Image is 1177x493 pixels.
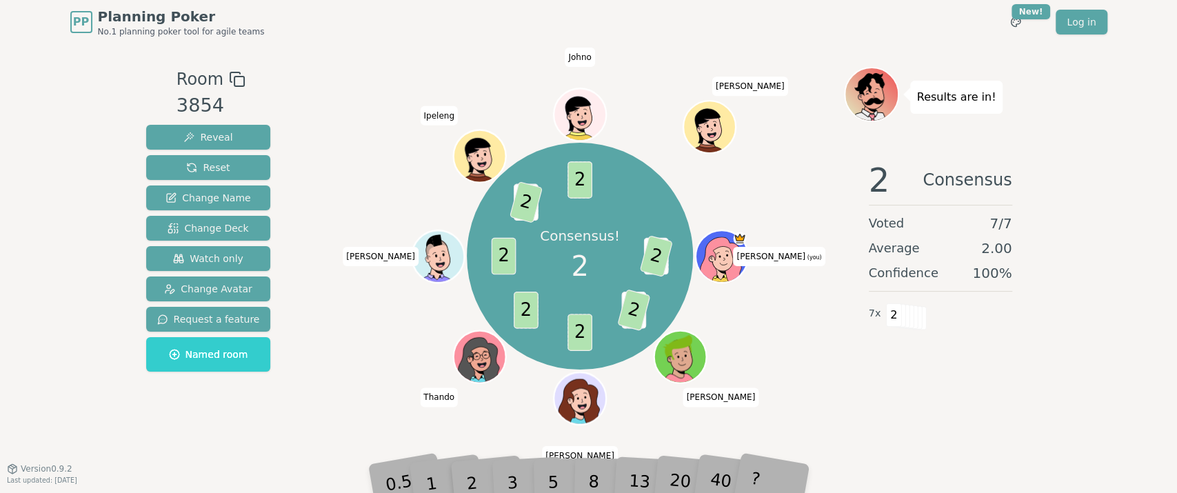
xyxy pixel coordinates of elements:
[567,314,592,351] span: 2
[1056,10,1107,34] a: Log in
[98,7,265,26] span: Planning Poker
[183,130,232,144] span: Reveal
[146,125,271,150] button: Reveal
[420,105,457,125] span: Click to change your name
[21,463,72,474] span: Version 0.9.2
[169,348,248,361] span: Named room
[7,463,72,474] button: Version0.9.2
[73,14,89,30] span: PP
[567,161,592,199] span: 2
[177,67,223,92] span: Room
[886,303,902,327] span: 2
[514,292,539,329] span: 2
[146,276,271,301] button: Change Avatar
[146,216,271,241] button: Change Deck
[923,163,1012,197] span: Consensus
[917,88,996,107] p: Results are in!
[869,239,920,258] span: Average
[683,388,758,407] span: Click to change your name
[146,185,271,210] button: Change Name
[565,48,594,67] span: Click to change your name
[146,246,271,271] button: Watch only
[981,239,1012,258] span: 2.00
[492,238,516,275] span: 2
[639,235,672,277] span: 2
[146,337,271,372] button: Named room
[70,7,265,37] a: PPPlanning PokerNo.1 planning poker tool for agile teams
[869,214,905,233] span: Voted
[177,92,245,120] div: 3854
[168,221,248,235] span: Change Deck
[989,214,1012,233] span: 7 / 7
[98,26,265,37] span: No.1 planning poker tool for agile teams
[1012,4,1051,19] div: New!
[164,282,252,296] span: Change Avatar
[869,263,938,283] span: Confidence
[869,163,890,197] span: 2
[805,254,822,261] span: (you)
[617,289,650,331] span: 2
[186,161,230,174] span: Reset
[712,77,788,96] span: Click to change your name
[157,312,260,326] span: Request a feature
[571,245,588,287] span: 2
[697,232,746,281] button: Click to change your avatar
[173,252,243,265] span: Watch only
[1003,10,1028,34] button: New!
[343,247,419,266] span: Click to change your name
[510,181,543,223] span: 2
[146,155,271,180] button: Reset
[146,307,271,332] button: Request a feature
[420,388,458,407] span: Click to change your name
[165,191,250,205] span: Change Name
[733,232,746,245] span: Norval is the host
[7,476,77,484] span: Last updated: [DATE]
[540,226,620,245] p: Consensus!
[733,247,825,266] span: Click to change your name
[972,263,1012,283] span: 100 %
[869,306,881,321] span: 7 x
